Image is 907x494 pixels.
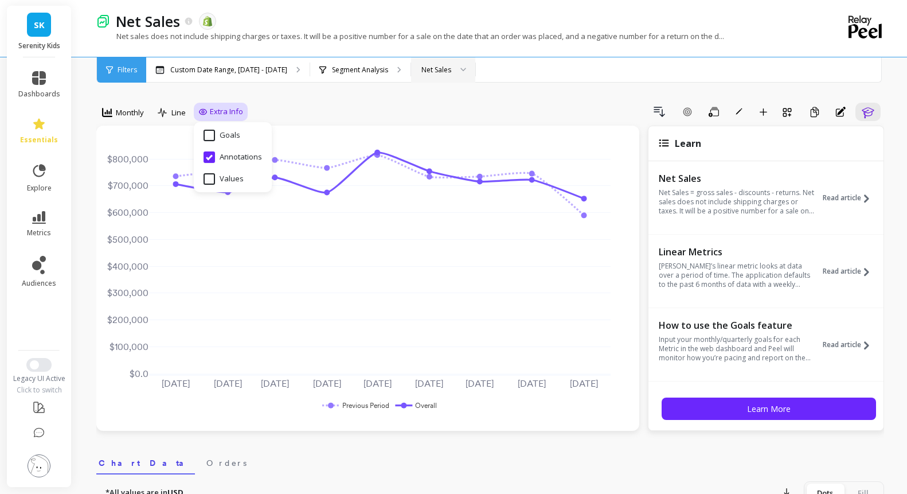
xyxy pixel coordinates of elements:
p: Serenity Kids [18,41,60,50]
button: Read article [823,318,878,371]
div: Click to switch [7,386,72,395]
p: How to use the Goals feature [659,320,816,331]
p: Linear Metrics [659,246,816,258]
p: Segment Analysis [332,65,388,75]
span: Orders [206,457,247,469]
span: Monthly [116,107,144,118]
span: essentials [20,135,58,145]
p: Net Sales [659,173,816,184]
span: Read article [823,193,861,203]
p: Net Sales [116,11,180,31]
p: Net sales does not include shipping charges or taxes. It will be a positive number for a sale on ... [96,31,724,41]
button: Read article [823,172,878,224]
span: Learn More [747,403,791,414]
div: Legacy UI Active [7,374,72,383]
span: explore [27,184,52,193]
p: Input your monthly/quarterly goals for each Metric in the web dashboard and Peel will monitor how... [659,335,816,363]
img: api.shopify.svg [202,16,213,26]
span: SK [34,18,45,32]
p: [PERSON_NAME]’s linear metric looks at data over a period of time. The application defaults to th... [659,262,816,289]
button: Switch to New UI [26,358,52,372]
p: Custom Date Range, [DATE] - [DATE] [170,65,287,75]
span: Read article [823,340,861,349]
span: Chart Data [99,457,193,469]
span: audiences [22,279,56,288]
span: Extra Info [210,106,243,118]
span: Learn [675,137,701,150]
button: Learn More [662,398,876,420]
button: Read article [823,245,878,298]
p: Net Sales = gross sales - discounts - returns. Net sales does not include shipping charges or tax... [659,188,816,216]
span: Line [171,107,186,118]
img: header icon [96,14,110,28]
span: metrics [27,228,51,238]
span: dashboards [18,90,60,99]
span: Read article [823,267,861,276]
img: profile picture [28,454,50,477]
nav: Tabs [96,448,884,474]
span: Filters [118,65,137,75]
div: Net Sales [421,64,451,75]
